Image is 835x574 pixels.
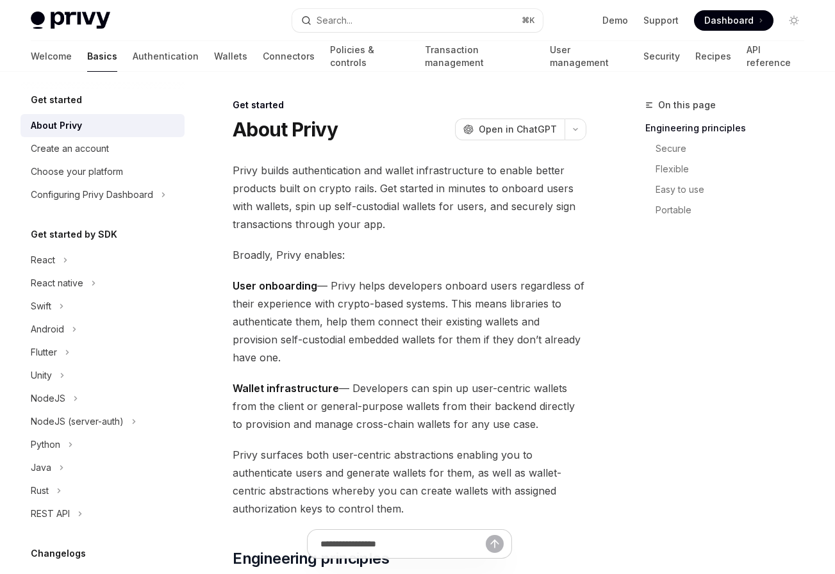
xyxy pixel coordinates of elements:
[233,279,317,292] strong: User onboarding
[31,460,51,475] div: Java
[784,10,804,31] button: Toggle dark mode
[31,368,52,383] div: Unity
[31,299,51,314] div: Swift
[233,277,586,366] span: — Privy helps developers onboard users regardless of their experience with crypto-based systems. ...
[643,14,679,27] a: Support
[21,502,185,525] button: Toggle REST API section
[31,414,124,429] div: NodeJS (server-auth)
[133,41,199,72] a: Authentication
[31,506,70,521] div: REST API
[21,410,185,433] button: Toggle NodeJS (server-auth) section
[21,479,185,502] button: Toggle Rust section
[645,200,814,220] a: Portable
[263,41,315,72] a: Connectors
[21,137,185,160] a: Create an account
[695,41,731,72] a: Recipes
[233,99,586,111] div: Get started
[486,535,504,553] button: Send message
[31,322,64,337] div: Android
[658,97,716,113] span: On this page
[233,161,586,233] span: Privy builds authentication and wallet infrastructure to enable better products built on crypto r...
[21,272,185,295] button: Toggle React native section
[21,387,185,410] button: Toggle NodeJS section
[31,275,83,291] div: React native
[21,364,185,387] button: Toggle Unity section
[31,483,49,498] div: Rust
[645,138,814,159] a: Secure
[645,179,814,200] a: Easy to use
[320,530,486,558] input: Ask a question...
[214,41,247,72] a: Wallets
[292,9,543,32] button: Open search
[704,14,754,27] span: Dashboard
[31,92,82,108] h5: Get started
[550,41,628,72] a: User management
[645,159,814,179] a: Flexible
[21,114,185,137] a: About Privy
[233,246,586,264] span: Broadly, Privy enables:
[31,252,55,268] div: React
[455,119,565,140] button: Open in ChatGPT
[233,379,586,433] span: — Developers can spin up user-centric wallets from the client or general-purpose wallets from the...
[21,183,185,206] button: Toggle Configuring Privy Dashboard section
[21,341,185,364] button: Toggle Flutter section
[233,382,339,395] strong: Wallet infrastructure
[425,41,534,72] a: Transaction management
[31,345,57,360] div: Flutter
[87,41,117,72] a: Basics
[21,295,185,318] button: Toggle Swift section
[645,118,814,138] a: Engineering principles
[31,118,82,133] div: About Privy
[233,446,586,518] span: Privy surfaces both user-centric abstractions enabling you to authenticate users and generate wal...
[31,164,123,179] div: Choose your platform
[317,13,352,28] div: Search...
[602,14,628,27] a: Demo
[31,546,86,561] h5: Changelogs
[21,249,185,272] button: Toggle React section
[21,456,185,479] button: Toggle Java section
[31,437,60,452] div: Python
[21,318,185,341] button: Toggle Android section
[31,187,153,202] div: Configuring Privy Dashboard
[31,227,117,242] h5: Get started by SDK
[479,123,557,136] span: Open in ChatGPT
[31,391,65,406] div: NodeJS
[694,10,773,31] a: Dashboard
[233,118,338,141] h1: About Privy
[522,15,535,26] span: ⌘ K
[643,41,680,72] a: Security
[21,160,185,183] a: Choose your platform
[31,12,110,29] img: light logo
[21,433,185,456] button: Toggle Python section
[747,41,804,72] a: API reference
[330,41,409,72] a: Policies & controls
[31,141,109,156] div: Create an account
[31,41,72,72] a: Welcome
